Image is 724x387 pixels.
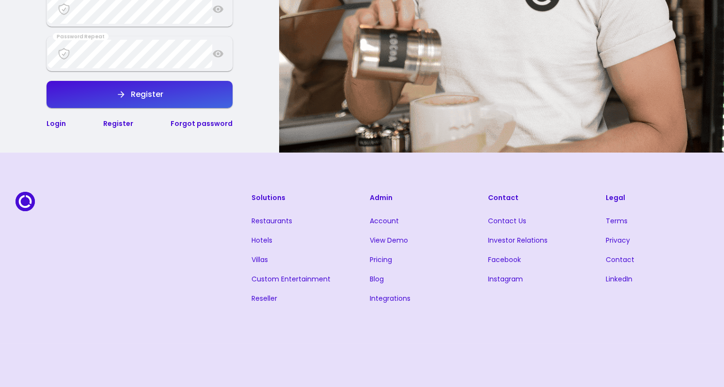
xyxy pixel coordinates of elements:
[252,294,277,303] a: Reseller
[370,294,410,303] a: Integrations
[370,235,408,245] a: View Demo
[370,274,384,284] a: Blog
[488,216,526,226] a: Contact Us
[606,235,630,245] a: Privacy
[252,192,354,203] h3: Solutions
[103,119,133,128] a: Register
[47,119,66,128] a: Login
[488,192,591,203] h3: Contact
[370,255,392,264] a: Pricing
[252,235,272,245] a: Hotels
[171,119,233,128] a: Forgot password
[488,235,548,245] a: Investor Relations
[606,216,628,226] a: Terms
[252,274,331,284] a: Custom Entertainment
[252,216,292,226] a: Restaurants
[370,192,472,203] h3: Admin
[488,255,521,264] a: Facebook
[606,255,634,264] a: Contact
[47,81,233,108] button: Register
[126,91,163,98] div: Register
[606,192,708,203] h3: Legal
[488,274,523,284] a: Instagram
[252,255,268,264] a: Villas
[53,33,109,41] div: Password Repeat
[370,216,399,226] a: Account
[606,274,632,284] a: LinkedIn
